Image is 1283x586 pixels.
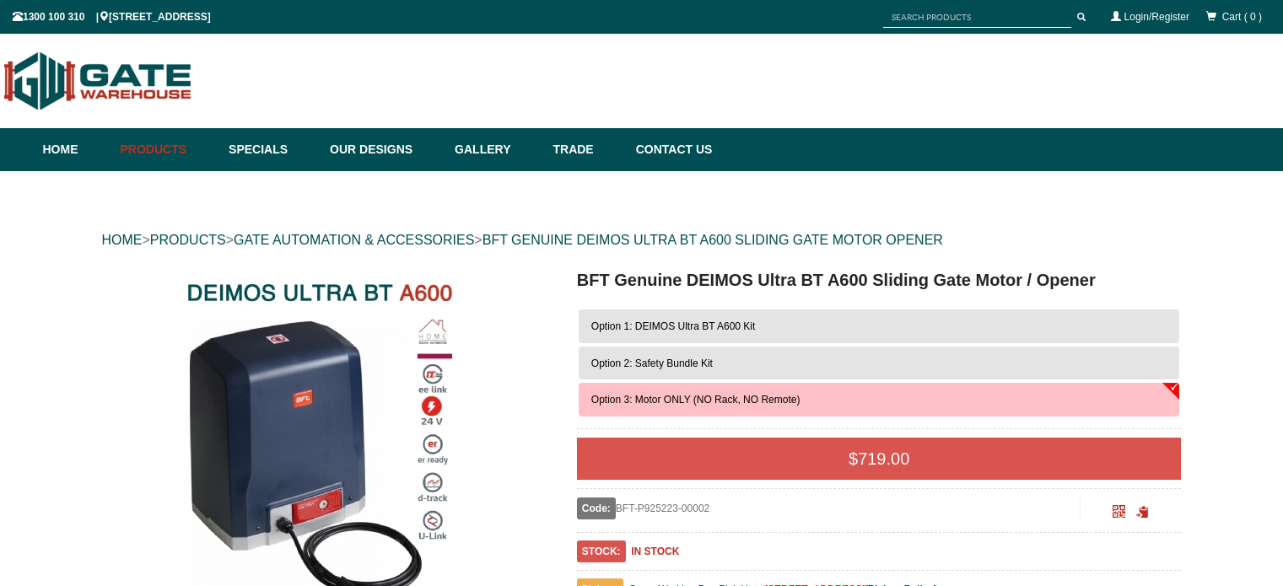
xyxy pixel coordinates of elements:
a: Contact Us [628,128,713,171]
span: Option 2: Safety Bundle Kit [591,358,713,369]
a: Login/Register [1124,11,1189,23]
a: PRODUCTS [150,233,226,247]
div: > > > [102,213,1182,267]
a: Home [43,128,112,171]
span: Code: [577,497,616,519]
span: STOCK: [577,540,626,562]
button: Option 2: Safety Bundle Kit [579,347,1180,380]
span: Click to copy the URL [1136,506,1149,519]
a: Trade [544,128,627,171]
a: BFT GENUINE DEIMOS ULTRA BT A600 SLIDING GATE MOTOR OPENER [482,233,943,247]
a: Our Designs [321,128,446,171]
a: Specials [220,128,321,171]
div: BFT-P925223-00002 [577,497,1081,519]
a: Gallery [446,128,544,171]
a: Click to enlarge and scan to share. [1113,508,1125,519]
span: Option 3: Motor ONLY (NO Rack, NO Remote) [591,394,801,406]
a: HOME [102,233,143,247]
div: $ [577,438,1182,480]
a: GATE AUTOMATION & ACCESSORIES [234,233,474,247]
input: SEARCH PRODUCTS [883,7,1071,28]
button: Option 3: Motor ONLY (NO Rack, NO Remote) [579,383,1180,417]
span: Option 1: DEIMOS Ultra BT A600 Kit [591,320,756,332]
h1: BFT Genuine DEIMOS Ultra BT A600 Sliding Gate Motor / Opener [577,267,1182,293]
span: 1300 100 310 | [STREET_ADDRESS] [13,11,211,23]
span: Cart ( 0 ) [1222,11,1262,23]
button: Option 1: DEIMOS Ultra BT A600 Kit [579,309,1180,343]
a: Products [112,128,221,171]
span: 719.00 [858,449,909,468]
b: IN STOCK [631,546,679,557]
